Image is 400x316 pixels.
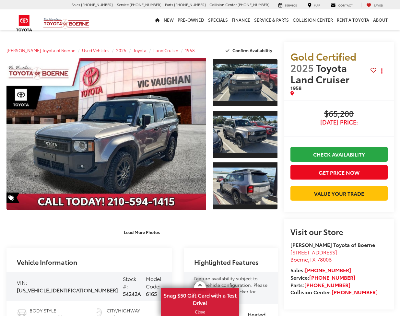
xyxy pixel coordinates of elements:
a: New [162,9,176,30]
a: [PHONE_NUMBER] [305,266,351,274]
span: City/Highway [107,307,140,314]
a: Service & Parts: Opens in a new tab [252,9,291,30]
span: [STREET_ADDRESS] [290,248,337,256]
img: Toyota [12,13,36,34]
img: 2025 Toyota Land Cruiser 1958 [212,64,278,101]
span: Saved [374,3,383,7]
span: [DATE] Price: [290,119,388,125]
a: [STREET_ADDRESS] Boerne,TX 78006 [290,248,337,263]
span: Collision Center [209,2,237,7]
span: VIN: [17,279,27,286]
img: 2025 Toyota Land Cruiser 1958 [5,58,208,211]
span: Special [6,193,19,203]
a: Expand Photo 0 [6,58,206,210]
h2: Visit our Store [290,227,388,236]
span: Sales [72,2,80,7]
button: Get Price Now [290,165,388,180]
a: Specials [206,9,230,30]
span: Snag $50 Gift Card with a Test Drive! [162,288,238,308]
strong: [PERSON_NAME] Toyota of Boerne [290,241,375,248]
span: , [290,255,332,263]
span: TX [310,255,316,263]
a: Finance [230,9,252,30]
a: My Saved Vehicles [361,3,388,8]
a: [PHONE_NUMBER] [309,274,355,281]
span: Gold Certified [290,49,356,63]
a: About [371,9,390,30]
span: Body Style [29,307,67,314]
span: [PHONE_NUMBER] [174,2,206,7]
img: 2025 Toyota Land Cruiser 1958 [212,168,278,205]
a: Home [153,9,162,30]
strong: Parts: [290,281,350,288]
button: Confirm Availability [222,45,277,56]
span: Boerne [290,255,308,263]
a: Used Vehicles [82,47,109,53]
span: 54242A [123,290,141,297]
span: [PHONE_NUMBER] [81,2,113,7]
a: [PHONE_NUMBER] [332,288,378,296]
a: Expand Photo 3 [213,162,277,210]
span: [PHONE_NUMBER] [238,2,269,7]
a: Pre-Owned [176,9,206,30]
a: 2025 [116,47,126,53]
span: Toyota Land Cruiser [290,61,352,86]
a: [PHONE_NUMBER] [304,281,350,288]
strong: Service: [290,274,355,281]
span: [US_VEHICLE_IDENTIFICATION_NUMBER] [17,286,118,294]
a: Value Your Trade [290,186,388,201]
span: Stock #: [123,275,136,290]
strong: Sales: [290,266,351,274]
span: Service [117,2,129,7]
a: Expand Photo 2 [213,110,277,158]
span: Service [285,3,297,7]
strong: Collision Center: [290,288,378,296]
a: Land Cruiser [153,47,178,53]
span: Parts [165,2,173,7]
span: Feature availability subject to final vehicle configuration. Please reference window sticker for ... [194,275,267,301]
img: 2025 Toyota Land Cruiser 1958 [212,116,278,153]
a: Service [274,3,302,8]
span: [PHONE_NUMBER] [130,2,161,7]
span: Contact [338,3,353,7]
span: 2025 [290,61,314,75]
a: Toyota [133,47,147,53]
button: Load More Photos [119,227,164,238]
span: Confirm Availability [232,47,272,53]
span: $65,200 [290,109,388,119]
span: 1958 [290,84,301,91]
span: Map [314,3,320,7]
span: 6165 [146,290,157,297]
img: Vic Vaughan Toyota of Boerne [43,18,89,29]
a: Expand Photo 1 [213,58,277,107]
a: Contact [326,3,358,8]
h2: Highlighted Features [194,258,259,265]
span: Model Code: [146,275,161,290]
span: dropdown dots [381,68,382,74]
a: [PERSON_NAME] Toyota of Boerne [6,47,75,53]
button: Actions [376,65,388,76]
h2: Vehicle Information [17,258,77,265]
a: Check Availability [290,147,388,161]
a: 1958 [185,47,195,53]
span: 78006 [317,255,332,263]
a: Rent a Toyota [335,9,371,30]
a: Collision Center [291,9,335,30]
a: Map [303,3,325,8]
